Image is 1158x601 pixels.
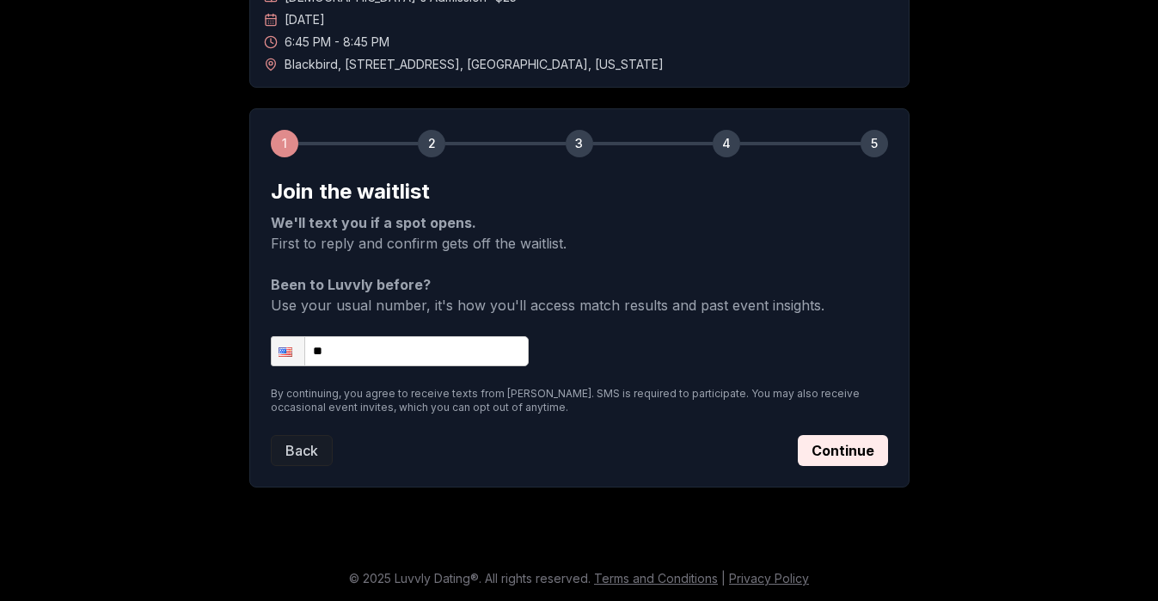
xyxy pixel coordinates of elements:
button: Back [271,435,333,466]
a: Privacy Policy [729,571,809,586]
strong: We'll text you if a spot opens. [271,214,476,231]
div: 5 [861,130,888,157]
span: Blackbird , [STREET_ADDRESS] , [GEOGRAPHIC_DATA] , [US_STATE] [285,56,664,73]
strong: Been to Luvvly before? [271,276,431,293]
span: | [721,571,726,586]
a: Terms and Conditions [594,571,718,586]
div: 4 [713,130,740,157]
p: By continuing, you agree to receive texts from [PERSON_NAME]. SMS is required to participate. You... [271,387,888,414]
span: 6:45 PM - 8:45 PM [285,34,389,51]
p: Use your usual number, it's how you'll access match results and past event insights. [271,274,888,316]
div: United States: + 1 [272,337,304,365]
span: [DATE] [285,11,325,28]
div: 2 [418,130,445,157]
div: 3 [566,130,593,157]
button: Continue [798,435,888,466]
h2: Join the waitlist [271,178,888,205]
div: 1 [271,130,298,157]
p: First to reply and confirm gets off the waitlist. [271,212,888,254]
